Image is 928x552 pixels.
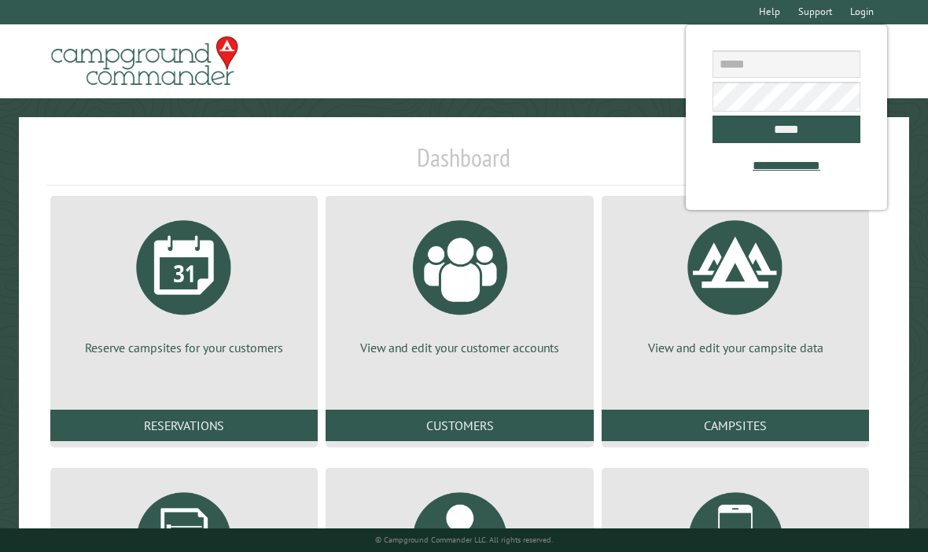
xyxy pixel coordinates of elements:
[69,339,299,356] p: Reserve campsites for your customers
[69,208,299,356] a: Reserve campsites for your customers
[375,535,553,545] small: © Campground Commander LLC. All rights reserved.
[46,142,882,186] h1: Dashboard
[50,410,318,441] a: Reservations
[326,410,593,441] a: Customers
[344,339,574,356] p: View and edit your customer accounts
[621,208,850,356] a: View and edit your campsite data
[46,31,243,92] img: Campground Commander
[344,208,574,356] a: View and edit your customer accounts
[621,339,850,356] p: View and edit your campsite data
[602,410,869,441] a: Campsites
